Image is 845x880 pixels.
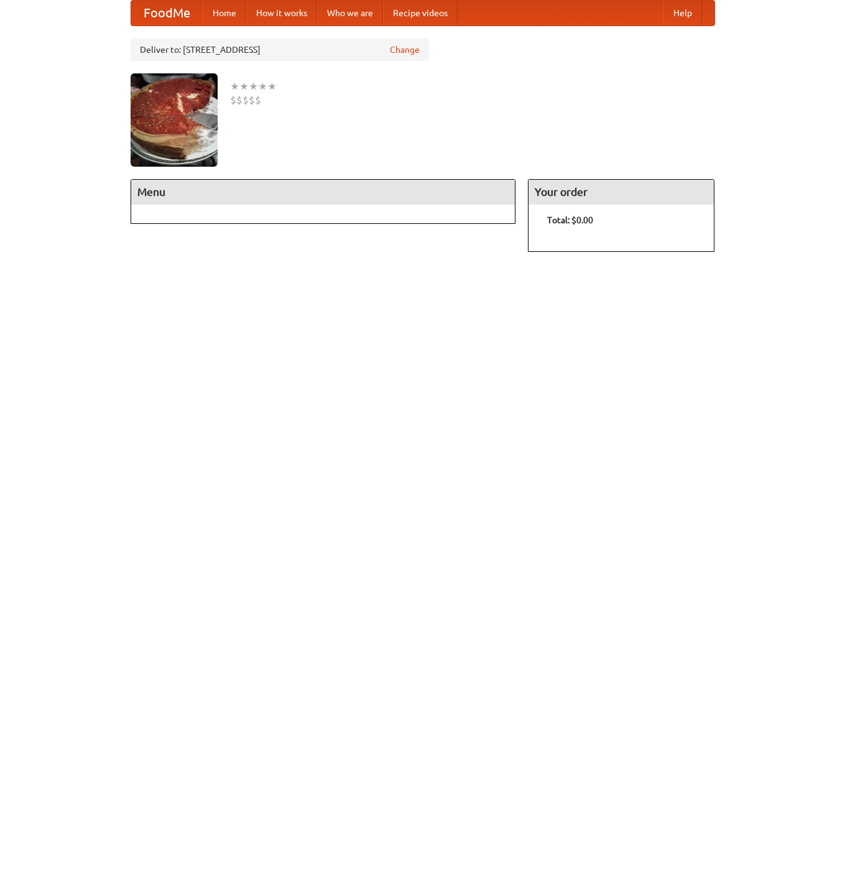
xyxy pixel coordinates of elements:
li: $ [236,93,242,107]
li: $ [230,93,236,107]
a: Home [203,1,246,25]
a: Recipe videos [383,1,458,25]
a: FoodMe [131,1,203,25]
b: Total: $0.00 [547,215,593,225]
img: angular.jpg [131,73,218,167]
li: ★ [249,80,258,93]
li: ★ [267,80,277,93]
h4: Menu [131,180,515,205]
a: Who we are [317,1,383,25]
li: ★ [230,80,239,93]
li: $ [242,93,249,107]
li: ★ [239,80,249,93]
div: Deliver to: [STREET_ADDRESS] [131,39,429,61]
li: $ [255,93,261,107]
a: Change [390,44,420,56]
a: How it works [246,1,317,25]
h4: Your order [529,180,714,205]
a: Help [663,1,702,25]
li: $ [249,93,255,107]
li: ★ [258,80,267,93]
